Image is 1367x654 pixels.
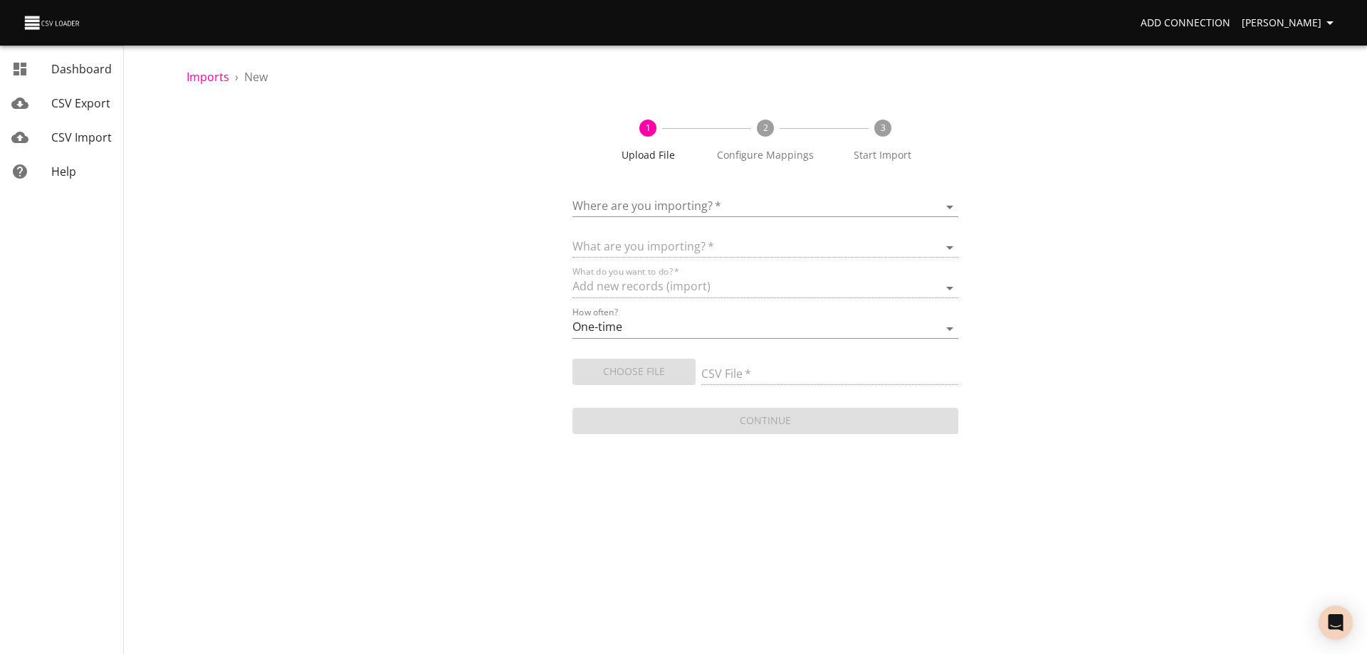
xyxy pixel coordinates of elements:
[646,122,651,134] text: 1
[1135,10,1236,36] a: Add Connection
[51,95,110,111] span: CSV Export
[595,148,701,162] span: Upload File
[1236,10,1344,36] button: [PERSON_NAME]
[187,69,229,85] a: Imports
[23,13,83,33] img: CSV Loader
[235,68,239,85] li: ›
[51,164,76,179] span: Help
[51,130,112,145] span: CSV Import
[572,308,618,317] label: How often?
[51,61,112,77] span: Dashboard
[1319,606,1353,640] div: Open Intercom Messenger
[572,268,679,276] label: What do you want to do?
[829,148,936,162] span: Start Import
[244,69,268,85] span: New
[713,148,819,162] span: Configure Mappings
[1242,14,1339,32] span: [PERSON_NAME]
[763,122,768,134] text: 2
[1141,14,1230,32] span: Add Connection
[880,122,885,134] text: 3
